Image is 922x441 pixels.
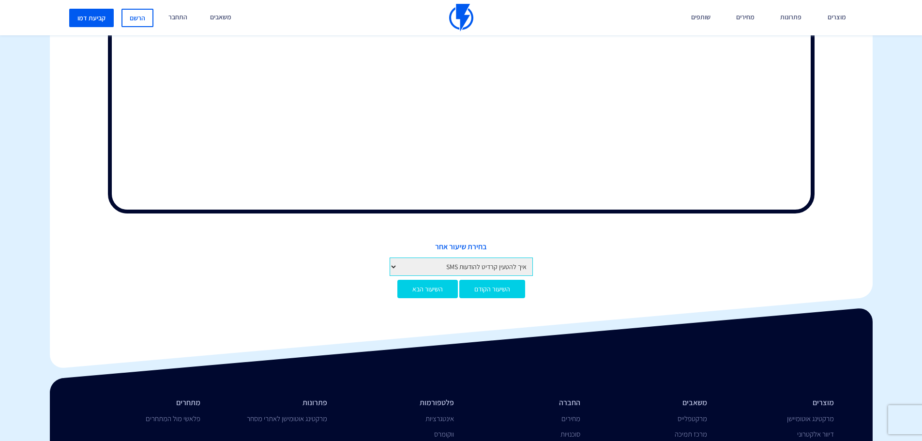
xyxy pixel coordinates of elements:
[89,397,201,409] li: מתחרים
[146,414,200,423] a: פלאשי מול המתחרים
[459,280,525,298] a: השיעור הקודם
[397,280,458,298] a: השיעור הבא
[797,429,834,439] a: דיוור אלקטרוני
[678,414,707,423] a: מרקטפלייס
[675,429,707,439] a: מרכז תמיכה
[434,429,454,439] a: ווקומרס
[342,397,454,409] li: פלטפורמות
[121,9,153,27] a: הרשם
[595,397,707,409] li: משאבים
[560,429,580,439] a: סוכנויות
[722,397,834,409] li: מוצרים
[425,414,454,423] a: אינטגרציות
[787,414,834,423] a: מרקטינג אוטומיישן
[247,414,327,423] a: מרקטינג אוטומישן לאתרי מסחר
[469,397,581,409] li: החברה
[561,414,580,423] a: מחירים
[215,397,327,409] li: פתרונות
[57,242,865,253] span: בחירת שיעור אחר
[69,9,114,27] a: קביעת דמו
